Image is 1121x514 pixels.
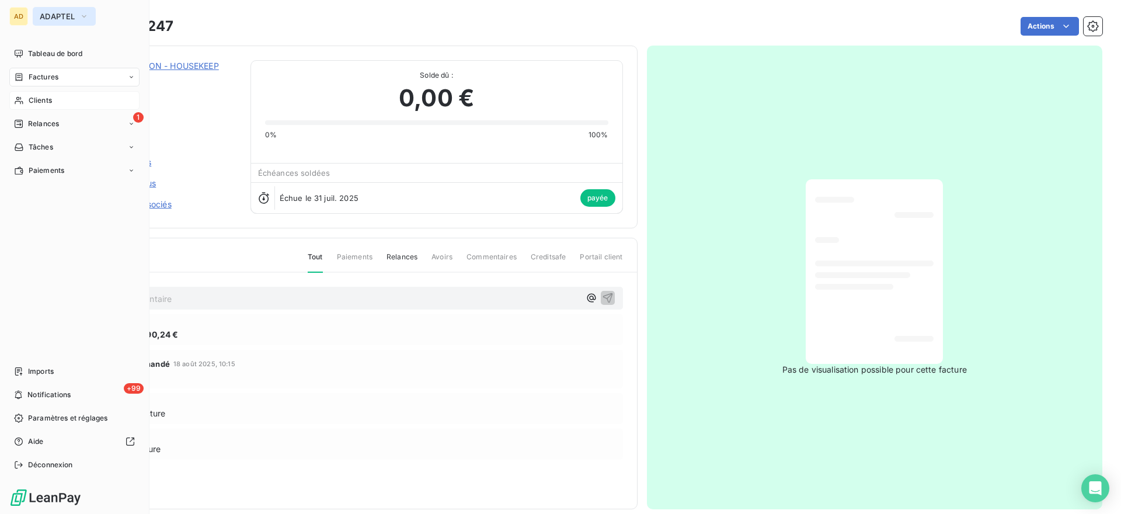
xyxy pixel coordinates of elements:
[28,413,107,423] span: Paramètres et réglages
[258,168,330,178] span: Échéances soldées
[124,383,144,394] span: +99
[29,72,58,82] span: Factures
[265,130,277,140] span: 0%
[431,252,452,272] span: Avoirs
[265,70,608,81] span: Solde dû :
[28,119,59,129] span: Relances
[399,81,474,116] span: 0,00 €
[1081,474,1109,502] div: Open Intercom Messenger
[531,252,566,272] span: Creditsafe
[280,193,358,203] span: Échue le 31 juil. 2025
[589,130,608,140] span: 100%
[9,7,28,26] div: AD
[134,328,179,341] span: 5 490,24 €
[580,252,622,272] span: Portail client
[173,360,235,367] span: 18 août 2025, 10:15
[29,95,52,106] span: Clients
[40,12,75,21] span: ADAPTEL
[92,74,236,84] span: 411700300
[580,189,615,207] span: payée
[308,252,323,273] span: Tout
[387,252,417,272] span: Relances
[92,61,219,71] a: MARRIOTT LYON - HOUSEKEEP
[9,488,82,507] img: Logo LeanPay
[29,142,53,152] span: Tâches
[28,436,44,447] span: Aide
[133,112,144,123] span: 1
[1021,17,1079,36] button: Actions
[28,366,54,377] span: Imports
[782,364,967,376] span: Pas de visualisation possible pour cette facture
[29,165,64,176] span: Paiements
[28,460,73,470] span: Déconnexion
[9,432,140,451] a: Aide
[337,252,372,272] span: Paiements
[27,390,71,400] span: Notifications
[28,48,82,59] span: Tableau de bord
[466,252,517,272] span: Commentaires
